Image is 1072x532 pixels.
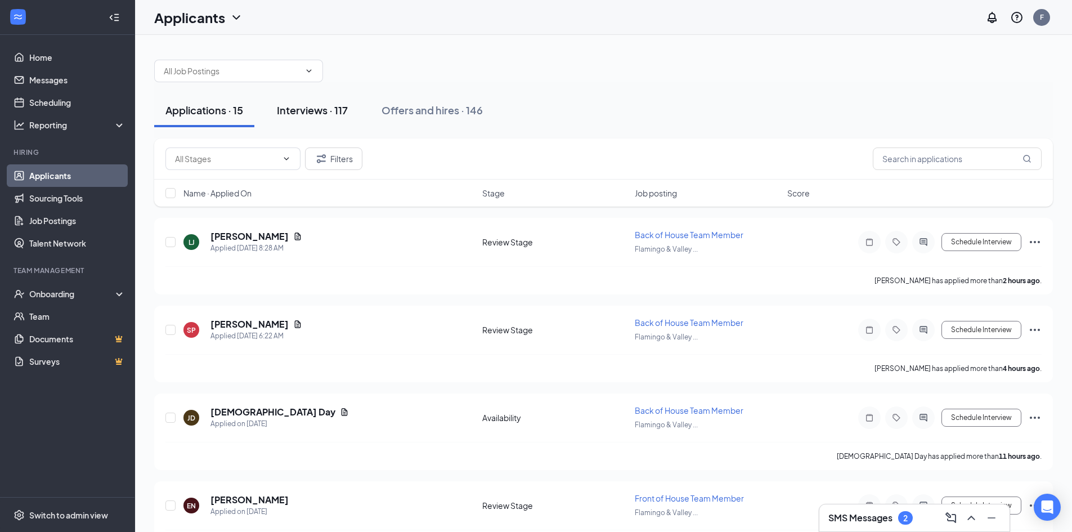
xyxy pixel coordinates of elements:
[1028,411,1042,424] svg: Ellipses
[635,245,698,253] span: Flamingo & Valley ...
[230,11,243,24] svg: ChevronDown
[29,91,125,114] a: Scheduling
[29,305,125,328] a: Team
[917,413,930,422] svg: ActiveChat
[29,288,116,299] div: Onboarding
[863,501,876,510] svg: Note
[175,153,277,165] input: All Stages
[917,238,930,247] svg: ActiveChat
[109,12,120,23] svg: Collapse
[210,506,289,517] div: Applied on [DATE]
[14,147,123,157] div: Hiring
[873,147,1042,170] input: Search in applications
[863,238,876,247] svg: Note
[941,497,1021,515] button: Schedule Interview
[863,325,876,334] svg: Note
[315,152,328,166] svg: Filter
[14,119,25,131] svg: Analysis
[942,509,960,527] button: ComposeMessage
[29,232,125,254] a: Talent Network
[635,421,698,429] span: Flamingo & Valley ...
[787,187,810,199] span: Score
[1034,494,1061,521] div: Open Intercom Messenger
[29,119,126,131] div: Reporting
[29,509,108,521] div: Switch to admin view
[983,509,1001,527] button: Minimize
[1028,323,1042,337] svg: Ellipses
[14,509,25,521] svg: Settings
[903,513,908,523] div: 2
[941,233,1021,251] button: Schedule Interview
[890,325,903,334] svg: Tag
[29,328,125,350] a: DocumentsCrown
[29,187,125,209] a: Sourcing Tools
[965,511,978,525] svg: ChevronUp
[962,509,980,527] button: ChevronUp
[14,288,25,299] svg: UserCheck
[482,187,505,199] span: Stage
[154,8,225,27] h1: Applicants
[874,276,1042,285] p: [PERSON_NAME] has applied more than .
[1028,499,1042,512] svg: Ellipses
[1028,235,1042,249] svg: Ellipses
[1003,364,1040,373] b: 4 hours ago
[29,209,125,232] a: Job Postings
[985,511,998,525] svg: Minimize
[210,318,289,330] h5: [PERSON_NAME]
[917,501,930,510] svg: ActiveChat
[482,500,628,511] div: Review Stage
[183,187,252,199] span: Name · Applied On
[999,452,1040,461] b: 11 hours ago
[837,451,1042,461] p: [DEMOGRAPHIC_DATA] Day has applied more than .
[187,501,196,511] div: EN
[941,409,1021,427] button: Schedule Interview
[482,324,628,336] div: Review Stage
[210,330,302,342] div: Applied [DATE] 6:22 AM
[293,320,302,329] svg: Document
[293,232,302,241] svg: Document
[863,413,876,422] svg: Note
[941,321,1021,339] button: Schedule Interview
[277,103,348,117] div: Interviews · 117
[635,508,698,517] span: Flamingo & Valley ...
[29,46,125,69] a: Home
[14,266,123,275] div: Team Management
[340,408,349,417] svg: Document
[29,350,125,373] a: SurveysCrown
[635,333,698,341] span: Flamingo & Valley ...
[187,413,195,423] div: JD
[1022,154,1031,163] svg: MagnifyingGlass
[635,230,743,240] span: Back of House Team Member
[1003,276,1040,285] b: 2 hours ago
[210,243,302,254] div: Applied [DATE] 8:28 AM
[890,501,903,510] svg: Tag
[635,493,744,503] span: Front of House Team Member
[635,318,743,328] span: Back of House Team Member
[210,230,289,243] h5: [PERSON_NAME]
[189,238,195,247] div: LJ
[1010,11,1024,24] svg: QuestionInfo
[890,238,903,247] svg: Tag
[828,512,892,524] h3: SMS Messages
[210,494,289,506] h5: [PERSON_NAME]
[210,418,349,430] div: Applied on [DATE]
[482,236,628,248] div: Review Stage
[210,406,335,418] h5: [DEMOGRAPHIC_DATA] Day
[29,164,125,187] a: Applicants
[305,147,362,170] button: Filter Filters
[985,11,999,24] svg: Notifications
[304,66,313,75] svg: ChevronDown
[282,154,291,163] svg: ChevronDown
[187,325,196,335] div: SP
[382,103,483,117] div: Offers and hires · 146
[917,325,930,334] svg: ActiveChat
[874,364,1042,373] p: [PERSON_NAME] has applied more than .
[12,11,24,23] svg: WorkstreamLogo
[1040,12,1044,22] div: F
[29,69,125,91] a: Messages
[944,511,958,525] svg: ComposeMessage
[635,187,677,199] span: Job posting
[164,65,300,77] input: All Job Postings
[482,412,628,423] div: Availability
[165,103,243,117] div: Applications · 15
